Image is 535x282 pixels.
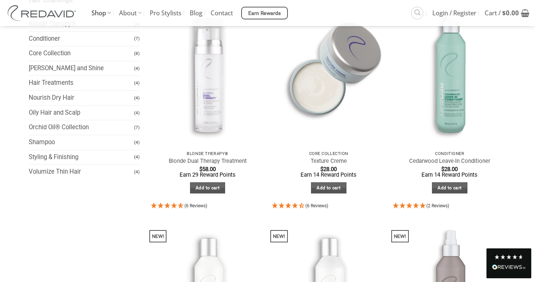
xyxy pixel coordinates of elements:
span: Earn Rewards [248,9,281,18]
span: (4) [134,62,140,75]
a: Core Collection [29,46,134,61]
p: Core Collection [276,151,382,156]
span: (4) [134,92,140,105]
span: Earn 14 Reward Points [301,171,357,178]
a: Conditioner [29,32,134,46]
div: Read All Reviews [486,248,531,278]
div: 5 Stars - 2 Reviews [393,201,507,211]
div: Read All Reviews [492,263,526,273]
span: (6 Reviews) [305,203,328,208]
span: Earn 14 Reward Points [422,171,478,178]
a: Volumize Thin Hair [29,165,134,179]
span: $ [502,9,506,17]
span: (6 Reviews) [184,203,207,208]
a: Nourish Dry Hair [29,91,134,105]
div: 4.8 Stars [494,254,524,260]
span: (7) [134,121,140,134]
a: Blonde Dual Therapy Treatment [169,158,247,165]
a: Oily Hair and Scalp [29,106,134,120]
a: Cedarwood Leave-In Conditioner [409,158,490,165]
span: (8) [134,47,140,60]
a: Earn Rewards [241,7,288,19]
a: Add to cart: “Blonde Dual Therapy Treatment” [190,182,225,194]
p: Conditioner [396,151,503,156]
span: $ [441,166,444,173]
span: (7) [134,32,140,45]
a: Hair Treatments [29,76,134,90]
div: 4.67 Stars - 6 Reviews [151,201,265,211]
span: (4) [134,165,140,179]
span: Earn 29 Reward Points [180,171,236,178]
a: Add to cart: “Texture Creme” [311,182,346,194]
span: (4) [134,77,140,90]
img: REVIEWS.io [492,264,526,270]
a: Search [411,7,423,19]
span: (2 Reviews) [426,203,449,208]
span: Login / Register [432,4,476,22]
span: Cart / [485,4,519,22]
a: [PERSON_NAME] and Shine [29,61,134,76]
a: Shampoo [29,135,134,150]
span: (4) [134,136,140,149]
div: 4.33 Stars - 6 Reviews [272,201,386,211]
a: Texture Creme [311,158,347,165]
a: Add to cart: “Cedarwood Leave-In Conditioner” [432,182,467,194]
a: Styling & Finishing [29,150,134,165]
bdi: 28.00 [320,166,337,173]
p: Blonde Therapy® [155,151,261,156]
span: (4) [134,151,140,164]
bdi: 28.00 [441,166,458,173]
span: $ [320,166,323,173]
span: $ [199,166,202,173]
bdi: 0.00 [502,9,519,17]
a: Orchid Oil® Collection [29,120,134,135]
bdi: 58.00 [199,166,216,173]
img: REDAVID Salon Products | United States [6,5,80,21]
span: (4) [134,106,140,120]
